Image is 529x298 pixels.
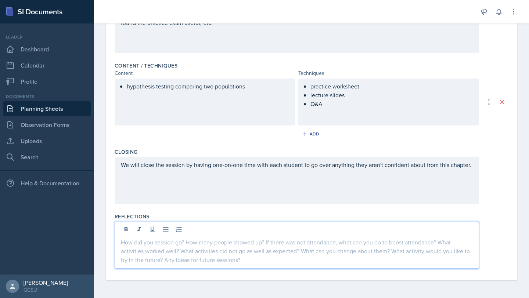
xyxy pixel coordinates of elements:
div: Content [115,69,295,77]
label: Reflections [115,213,150,220]
label: Closing [115,148,137,156]
p: lecture slides [310,91,473,99]
p: We will close the session by having one-on-one time with each student to go over anything they ar... [121,160,473,169]
button: Add [300,128,324,139]
a: Search [3,150,91,164]
p: hypothesis testing comparing two populations [127,82,289,91]
a: Dashboard [3,42,91,57]
div: Help & Documentation [3,176,91,190]
label: Content / Techniques [115,62,177,69]
div: [PERSON_NAME] [24,279,68,286]
p: practice worksheet [310,82,473,91]
a: Profile [3,74,91,89]
a: Planning Sheets [3,101,91,116]
div: GCSU [24,286,68,294]
div: Techniques [298,69,479,77]
a: Calendar [3,58,91,73]
div: Leader [3,34,91,40]
a: Observation Forms [3,117,91,132]
div: Documents [3,93,91,100]
a: Uploads [3,134,91,148]
div: Add [304,131,320,137]
p: Q&A [310,99,473,108]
